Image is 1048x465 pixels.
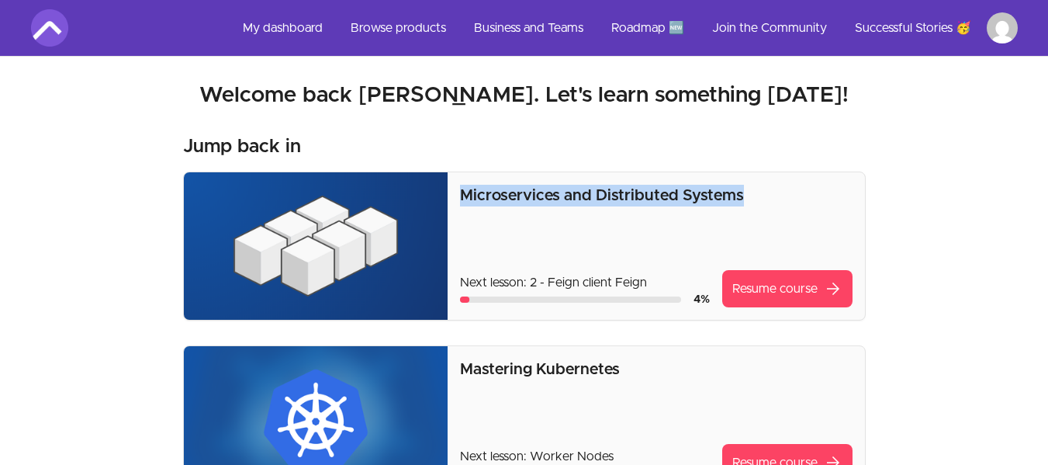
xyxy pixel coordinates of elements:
img: Amigoscode logo [31,9,68,47]
div: Course progress [460,297,680,303]
a: Browse products [338,9,458,47]
p: Next lesson: 2 - Feign client Feign [460,273,709,292]
h2: Welcome back [PERSON_NAME]. Let's learn something [DATE]! [31,82,1018,109]
a: Successful Stories 🥳 [842,9,984,47]
a: Business and Teams [462,9,596,47]
nav: Main [230,9,1018,47]
img: Product image for Microservices and Distributed Systems [184,172,448,320]
p: Mastering Kubernetes [460,359,852,380]
h3: Jump back in [183,134,301,159]
span: 4 % [693,294,710,305]
p: Microservices and Distributed Systems [460,185,852,206]
a: Join the Community [700,9,839,47]
a: Resume coursearrow_forward [722,270,853,307]
img: Profile image for Peter Bittu [987,12,1018,43]
span: arrow_forward [824,279,842,298]
a: My dashboard [230,9,335,47]
a: Roadmap 🆕 [599,9,697,47]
